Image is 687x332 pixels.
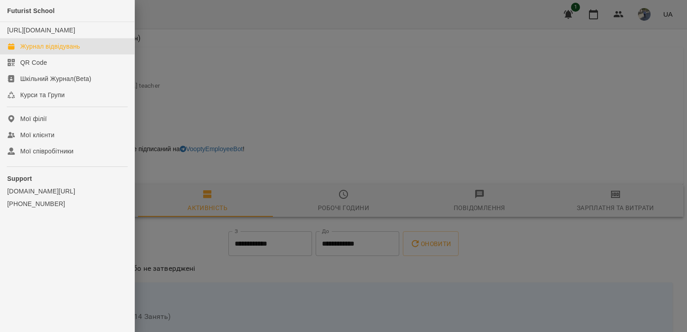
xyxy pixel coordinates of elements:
[20,147,74,156] div: Мої співробітники
[7,7,55,14] span: Futurist School
[7,27,75,34] a: [URL][DOMAIN_NAME]
[20,74,91,83] div: Шкільний Журнал(Beta)
[7,187,127,196] a: [DOMAIN_NAME][URL]
[20,58,47,67] div: QR Code
[20,114,47,123] div: Мої філії
[7,199,127,208] a: [PHONE_NUMBER]
[7,174,127,183] p: Support
[20,42,80,51] div: Журнал відвідувань
[20,90,65,99] div: Курси та Групи
[20,130,54,139] div: Мої клієнти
